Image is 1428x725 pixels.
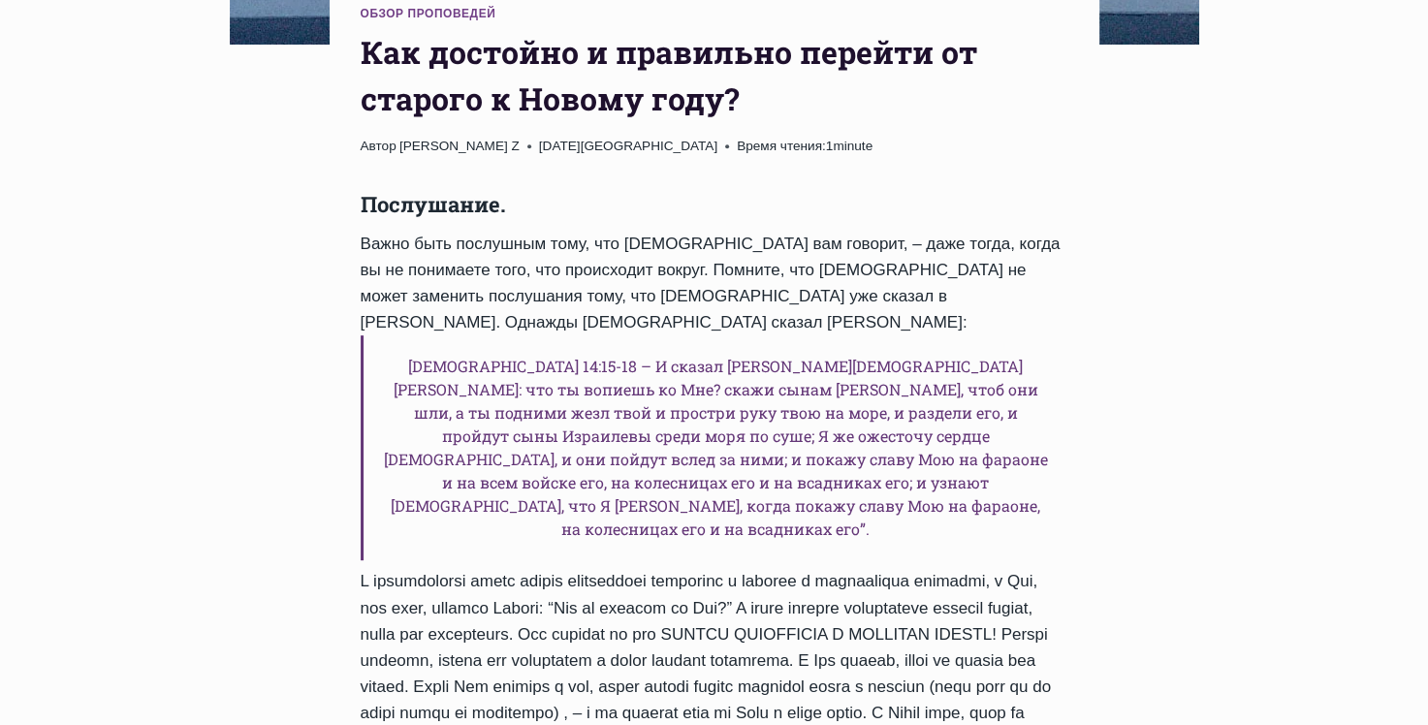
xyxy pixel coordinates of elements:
[361,29,1068,122] h1: Как достойно и правильно перейти от старого к Новому году?
[361,190,506,218] strong: Послушание.
[539,136,717,157] time: [DATE][GEOGRAPHIC_DATA]
[833,139,873,153] span: minute
[737,136,873,157] span: 1
[361,7,496,20] a: Обзор проповедей
[361,136,397,157] span: Автор
[399,139,520,153] a: [PERSON_NAME] Z
[361,335,1068,560] h6: [DEMOGRAPHIC_DATA] 14:15-18 – И сказал [PERSON_NAME][DEMOGRAPHIC_DATA][PERSON_NAME]: что ты вопие...
[737,139,826,153] span: Время чтения:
